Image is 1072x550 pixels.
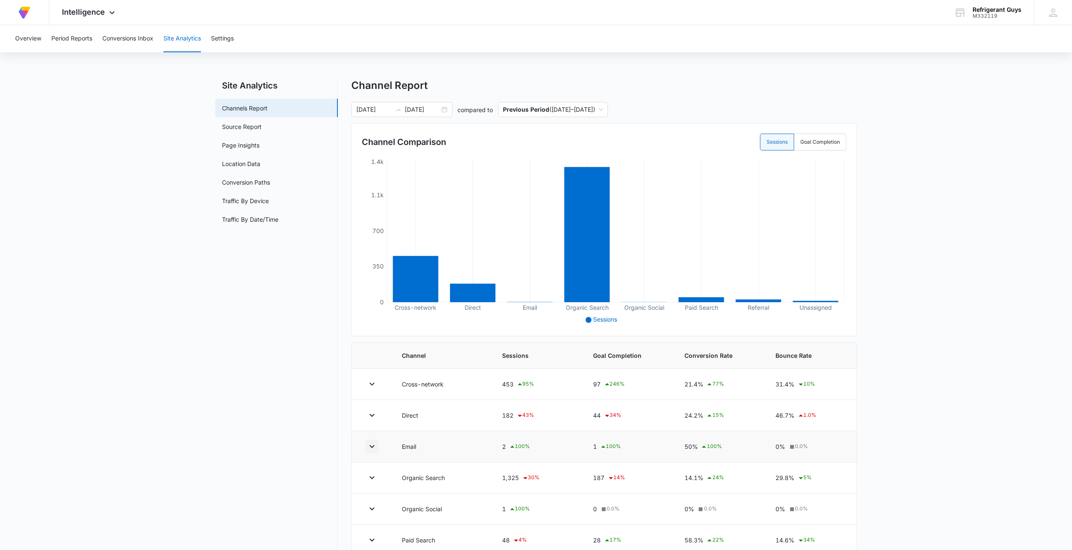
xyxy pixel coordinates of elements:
[502,535,573,545] div: 48
[509,504,530,514] div: 100 %
[362,136,446,148] h3: Channel Comparison
[684,473,755,483] div: 14.1%
[392,494,492,525] td: Organic Social
[706,535,724,545] div: 22 %
[775,504,843,513] div: 0%
[392,462,492,494] td: Organic Search
[593,316,617,323] span: Sessions
[788,505,808,512] div: 0.0 %
[794,134,846,150] label: Goal Completion
[684,535,755,545] div: 58.3%
[222,159,260,168] a: Location Data
[215,79,338,92] h2: Site Analytics
[15,25,41,52] button: Overview
[395,304,436,311] tspan: Cross-network
[516,410,534,421] div: 43 %
[163,25,201,52] button: Site Analytics
[600,442,621,452] div: 100 %
[371,191,384,199] tspan: 1.1k
[372,263,384,270] tspan: 350
[365,471,379,484] button: Toggle Row Expanded
[502,379,573,389] div: 453
[604,410,621,421] div: 34 %
[365,408,379,422] button: Toggle Row Expanded
[797,379,815,389] div: 10 %
[365,502,379,515] button: Toggle Row Expanded
[222,122,262,131] a: Source Report
[593,410,664,421] div: 44
[365,533,379,547] button: Toggle Row Expanded
[222,178,270,187] a: Conversion Paths
[775,473,843,483] div: 29.8%
[706,379,724,389] div: 77 %
[211,25,234,52] button: Settings
[684,304,718,311] tspan: Paid Search
[566,304,609,311] tspan: Organic Search
[604,379,625,389] div: 246 %
[700,442,722,452] div: 100 %
[522,473,540,483] div: 30 %
[600,505,620,512] div: 0.0 %
[51,25,92,52] button: Period Reports
[604,535,621,545] div: 17 %
[509,442,530,452] div: 100 %
[706,473,724,483] div: 24 %
[797,410,816,421] div: 1.0 %
[684,379,755,389] div: 21.4%
[356,105,391,114] input: Start date
[405,105,440,114] input: End date
[593,504,664,513] div: 0
[392,369,492,400] td: Cross-network
[775,379,843,389] div: 31.4%
[395,106,401,113] span: swap-right
[503,106,549,113] p: Previous Period
[380,298,384,306] tspan: 0
[593,351,664,360] span: Goal Completion
[593,442,664,452] div: 1
[402,351,482,360] span: Channel
[775,410,843,421] div: 46.7%
[62,8,105,16] span: Intelligence
[392,431,492,462] td: Email
[593,473,664,483] div: 187
[748,304,769,311] tspan: Referral
[222,215,278,224] a: Traffic By Date/Time
[392,400,492,431] td: Direct
[775,351,843,360] span: Bounce Rate
[502,410,573,421] div: 182
[222,104,267,113] a: Channels Report
[465,304,481,311] tspan: Direct
[760,134,794,150] label: Sessions
[457,105,493,114] p: compared to
[684,504,755,513] div: 0%
[502,442,573,452] div: 2
[372,227,384,234] tspan: 700
[502,504,573,514] div: 1
[513,535,527,545] div: 4 %
[788,443,808,450] div: 0.0 %
[799,304,832,311] tspan: Unassigned
[365,440,379,453] button: Toggle Row Expanded
[351,79,428,92] h1: Channel Report
[593,379,664,389] div: 97
[523,304,537,311] tspan: Email
[797,473,812,483] div: 5 %
[503,102,603,117] span: ( [DATE] – [DATE] )
[365,377,379,391] button: Toggle Row Expanded
[607,473,625,483] div: 14 %
[697,505,716,512] div: 0.0 %
[684,351,755,360] span: Conversion Rate
[516,379,534,389] div: 95 %
[797,535,815,545] div: 34 %
[624,304,664,311] tspan: Organic Social
[222,196,269,205] a: Traffic By Device
[17,5,32,20] img: Volusion
[775,442,843,451] div: 0%
[593,535,664,545] div: 28
[371,158,384,165] tspan: 1.4k
[395,106,401,113] span: to
[684,442,755,452] div: 50%
[775,535,843,545] div: 14.6%
[222,141,259,150] a: Page Insights
[102,25,153,52] button: Conversions Inbox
